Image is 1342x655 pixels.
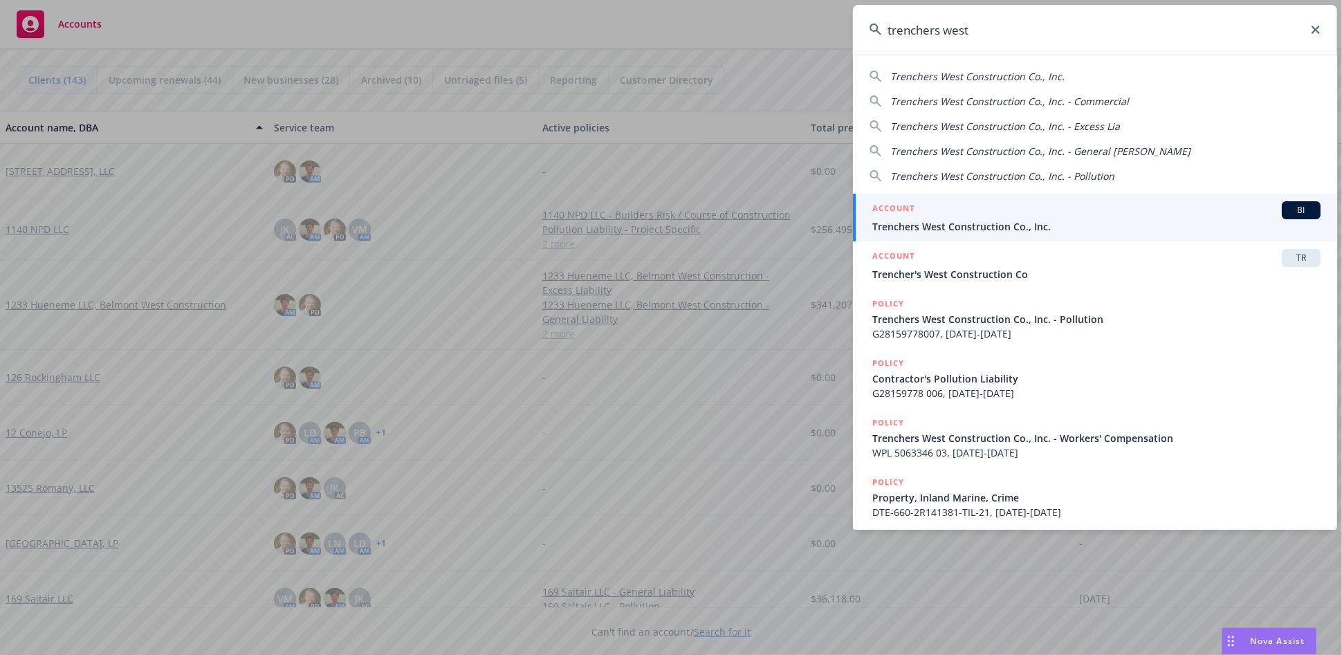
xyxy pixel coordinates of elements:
[1287,204,1315,216] span: BI
[872,326,1321,341] span: G28159778007, [DATE]-[DATE]
[872,416,904,430] h5: POLICY
[872,431,1321,445] span: Trenchers West Construction Co., Inc. - Workers' Compensation
[890,70,1065,83] span: Trenchers West Construction Co., Inc.
[890,120,1120,133] span: Trenchers West Construction Co., Inc. - Excess Lia
[853,194,1337,241] a: ACCOUNTBITrenchers West Construction Co., Inc.
[853,468,1337,527] a: POLICYProperty, Inland Marine, CrimeDTE-660-2R141381-TIL-21, [DATE]-[DATE]
[1287,252,1315,264] span: TR
[872,445,1321,460] span: WPL 5063346 03, [DATE]-[DATE]
[872,356,904,370] h5: POLICY
[872,505,1321,519] span: DTE-660-2R141381-TIL-21, [DATE]-[DATE]
[872,386,1321,400] span: G28159778 006, [DATE]-[DATE]
[853,408,1337,468] a: POLICYTrenchers West Construction Co., Inc. - Workers' CompensationWPL 5063346 03, [DATE]-[DATE]
[872,201,914,218] h5: ACCOUNT
[890,169,1114,183] span: Trenchers West Construction Co., Inc. - Pollution
[872,249,914,266] h5: ACCOUNT
[872,490,1321,505] span: Property, Inland Marine, Crime
[1222,627,1317,655] button: Nova Assist
[872,219,1321,234] span: Trenchers West Construction Co., Inc.
[872,475,904,489] h5: POLICY
[872,267,1321,282] span: Trencher's West Construction Co
[853,289,1337,349] a: POLICYTrenchers West Construction Co., Inc. - PollutionG28159778007, [DATE]-[DATE]
[853,349,1337,408] a: POLICYContractor's Pollution LiabilityG28159778 006, [DATE]-[DATE]
[872,297,904,311] h5: POLICY
[890,95,1129,108] span: Trenchers West Construction Co., Inc. - Commercial
[1251,635,1305,647] span: Nova Assist
[890,145,1191,158] span: Trenchers West Construction Co., Inc. - General [PERSON_NAME]
[853,5,1337,55] input: Search...
[1222,628,1240,654] div: Drag to move
[872,371,1321,386] span: Contractor's Pollution Liability
[853,241,1337,289] a: ACCOUNTTRTrencher's West Construction Co
[872,312,1321,326] span: Trenchers West Construction Co., Inc. - Pollution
